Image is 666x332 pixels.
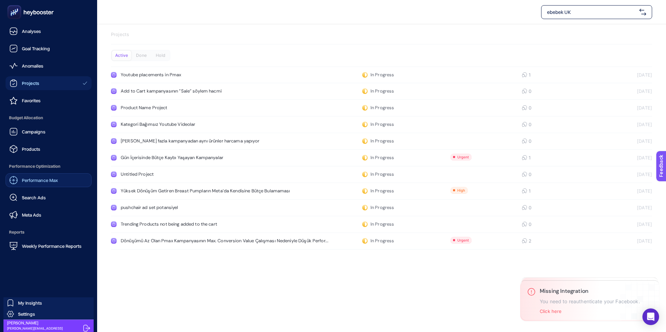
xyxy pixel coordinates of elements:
[639,9,646,16] img: svg%3e
[6,191,92,204] a: Search Ads
[540,299,640,304] p: You need to reauthenticate your Facebook.
[4,2,26,8] span: Feedback
[362,72,394,78] div: In Progress
[121,138,281,144] div: [PERSON_NAME] fazla kampanyadan aynı ürünler harcama yapıyor
[604,72,652,78] div: [DATE]
[6,94,92,107] a: Favorites
[121,221,281,227] div: Trending Products not being added to the cart
[111,116,652,133] a: Kategori Bağımsız Youtube VideolarIn Progress0[DATE]
[362,122,394,127] div: In Progress
[6,76,92,90] a: Projects
[111,166,652,183] a: Untitled ProjectIn Progress0[DATE]
[121,88,281,94] div: Add to Cart kampanyasının "Sale" söylem hacmi
[18,300,42,306] span: My Insights
[112,51,131,60] div: Active
[121,188,290,194] div: Yüksek Dönüşüm Getiren Breast Pumpların Meta'da Kendisine Bütçe Bulamaması
[6,142,92,156] a: Products
[604,155,652,160] div: [DATE]
[22,80,39,86] span: Projects
[522,155,528,160] div: 1
[121,172,281,177] div: Untitled Project
[111,183,652,200] a: Yüksek Dönüşüm Getiren Breast Pumpların Meta'da Kendisine Bütçe BulamamasıIn Progress1[DATE]
[522,238,528,244] div: 2
[362,188,394,194] div: In Progress
[151,51,170,60] div: Hold
[604,205,652,210] div: [DATE]
[121,205,281,210] div: pushchair ad set potansiyel
[111,133,652,150] a: [PERSON_NAME] fazla kampanyadan aynı ürünler harcama yapıyorIn Progress0[DATE]
[362,138,394,144] div: In Progress
[362,238,394,244] div: In Progress
[522,72,528,78] div: 1
[111,100,652,116] a: Product Name ProjectIn Progress0[DATE]
[22,28,41,34] span: Analyses
[522,172,528,177] div: 0
[604,122,652,127] div: [DATE]
[6,239,92,253] a: Weekly Performance Reports
[22,129,45,134] span: Campaigns
[111,233,652,250] a: Dönüşümü Az Olan Pmax Kampanyasının Max. Conversion Value Çalışması Nedeniyle Düşük Perfor...In P...
[522,188,528,194] div: 1
[111,67,652,83] a: Youtube placements in PmaxIn Progress1[DATE]
[6,225,92,239] span: Reports
[540,288,640,295] h3: Missing Integration
[362,105,394,111] div: In Progress
[604,172,652,177] div: [DATE]
[547,9,637,16] span: ebebek UK
[6,208,92,222] a: Meta Ads
[3,297,94,308] a: My Insights
[121,238,328,244] div: Dönüşümü Az Olan Pmax Kampanyasının Max. Conversion Value Çalışması Nedeniyle Düşük Perfor...
[642,308,659,325] div: Open Intercom Messenger
[522,205,528,210] div: 0
[132,51,151,60] div: Done
[522,138,528,144] div: 0
[6,159,92,173] span: Performance Optimization
[3,308,94,320] a: Settings
[362,205,394,210] div: In Progress
[6,24,92,38] a: Analyses
[362,88,394,94] div: In Progress
[121,72,281,78] div: Youtube placements in Pmax
[22,98,41,103] span: Favorites
[522,122,528,127] div: 0
[22,195,46,200] span: Search Ads
[22,146,40,152] span: Products
[121,105,281,111] div: Product Name Project
[121,155,281,160] div: Gün İçerisinde Bütçe Kaybı Yaşayan Kampanyalar
[7,320,80,326] span: [PERSON_NAME]
[6,111,92,125] span: Budget Allocation
[18,311,35,317] span: Settings
[604,188,652,194] div: [DATE]
[111,216,652,233] a: Trending Products not being added to the cartIn Progress0[DATE]
[22,177,58,183] span: Performance Max
[111,31,652,38] p: Projects
[604,238,652,244] div: [DATE]
[362,221,394,227] div: In Progress
[604,221,652,227] div: [DATE]
[362,172,394,177] div: In Progress
[22,212,41,218] span: Meta Ads
[6,59,92,73] a: Anomalies
[121,122,281,127] div: Kategori Bağımsız Youtube Videolar
[6,173,92,187] a: Performance Max
[6,42,92,55] a: Goal Tracking
[111,200,652,216] a: pushchair ad set potansiyelIn Progress0[DATE]
[22,243,82,249] span: Weekly Performance Reports
[522,105,528,111] div: 0
[22,63,43,69] span: Anomalies
[604,88,652,94] div: [DATE]
[540,308,562,314] button: Click here
[604,105,652,111] div: [DATE]
[604,138,652,144] div: [DATE]
[522,88,528,94] div: 0
[362,155,394,160] div: In Progress
[111,150,652,166] a: Gün İçerisinde Bütçe Kaybı Yaşayan KampanyalarIn Progress1[DATE]
[522,221,528,227] div: 0
[6,125,92,139] a: Campaigns
[22,46,50,51] span: Goal Tracking
[111,83,652,100] a: Add to Cart kampanyasının "Sale" söylem hacmiIn Progress0[DATE]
